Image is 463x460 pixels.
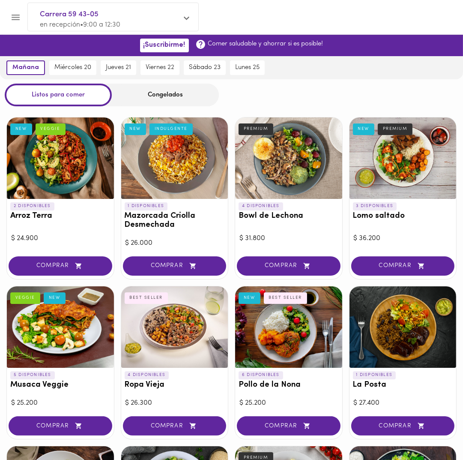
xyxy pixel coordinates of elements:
[106,64,131,72] span: jueves 21
[6,60,45,75] button: mañana
[125,202,168,210] p: 1 DISPONIBLES
[10,212,111,221] h3: Arroz Terra
[9,256,112,276] button: COMPRAR
[36,123,66,135] div: VEGGIE
[354,398,452,408] div: $ 27.400
[54,64,91,72] span: miércoles 20
[362,262,444,270] span: COMPRAR
[237,416,341,436] button: COMPRAR
[239,202,283,210] p: 4 DISPONIBLES
[189,64,221,72] span: sábado 23
[353,202,397,210] p: 3 DISPONIBLES
[239,212,339,221] h3: Bowl de Lechona
[354,234,452,244] div: $ 36.200
[143,41,185,49] span: ¡Suscribirme!
[351,416,455,436] button: COMPRAR
[11,398,110,408] div: $ 25.200
[239,123,273,135] div: PREMIUM
[121,286,228,368] div: Ropa Vieja
[248,262,330,270] span: COMPRAR
[9,416,112,436] button: COMPRAR
[264,292,308,304] div: BEST SELLER
[125,398,224,408] div: $ 26.300
[101,60,136,75] button: jueves 21
[12,64,39,72] span: mañana
[146,64,174,72] span: viernes 22
[7,117,114,199] div: Arroz Terra
[351,256,455,276] button: COMPRAR
[248,422,330,430] span: COMPRAR
[349,286,457,368] div: La Posta
[140,60,179,75] button: viernes 22
[353,371,396,379] p: 1 DISPONIBLES
[353,123,375,135] div: NEW
[134,422,216,430] span: COMPRAR
[123,416,227,436] button: COMPRAR
[49,60,96,75] button: miércoles 20
[237,256,341,276] button: COMPRAR
[353,212,453,221] h3: Lomo saltado
[362,422,444,430] span: COMPRAR
[121,117,228,199] div: Mazorcada Criolla Desmechada
[125,371,169,379] p: 4 DISPONIBLES
[353,381,453,390] h3: La Posta
[10,123,32,135] div: NEW
[140,39,189,52] button: ¡Suscribirme!
[184,60,226,75] button: sábado 23
[19,422,102,430] span: COMPRAR
[239,371,283,379] p: 6 DISPONIBLES
[112,84,219,106] div: Congelados
[19,262,102,270] span: COMPRAR
[10,371,55,379] p: 5 DISPONIBLES
[10,202,54,210] p: 2 DISPONIBLES
[125,212,225,230] h3: Mazorcada Criolla Desmechada
[125,381,225,390] h3: Ropa Vieja
[239,381,339,390] h3: Pollo de la Nona
[413,410,454,451] iframe: Messagebird Livechat Widget
[125,292,168,304] div: BEST SELLER
[349,117,457,199] div: Lomo saltado
[378,123,412,135] div: PREMIUM
[134,262,216,270] span: COMPRAR
[235,117,342,199] div: Bowl de Lechona
[235,64,260,72] span: lunes 25
[7,286,114,368] div: Musaca Veggie
[10,381,111,390] h3: Musaca Veggie
[230,60,265,75] button: lunes 25
[239,398,338,408] div: $ 25.200
[149,123,193,135] div: INDULGENTE
[123,256,227,276] button: COMPRAR
[125,123,146,135] div: NEW
[239,234,338,244] div: $ 31.800
[5,84,112,106] div: Listos para comer
[40,9,178,20] span: Carrera 59 43-05
[239,292,260,304] div: NEW
[44,292,66,304] div: NEW
[11,234,110,244] div: $ 24.900
[208,39,323,48] p: Comer saludable y ahorrar si es posible!
[125,238,224,248] div: $ 26.000
[10,292,40,304] div: VEGGIE
[235,286,342,368] div: Pollo de la Nona
[40,21,120,28] span: en recepción • 9:00 a 12:30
